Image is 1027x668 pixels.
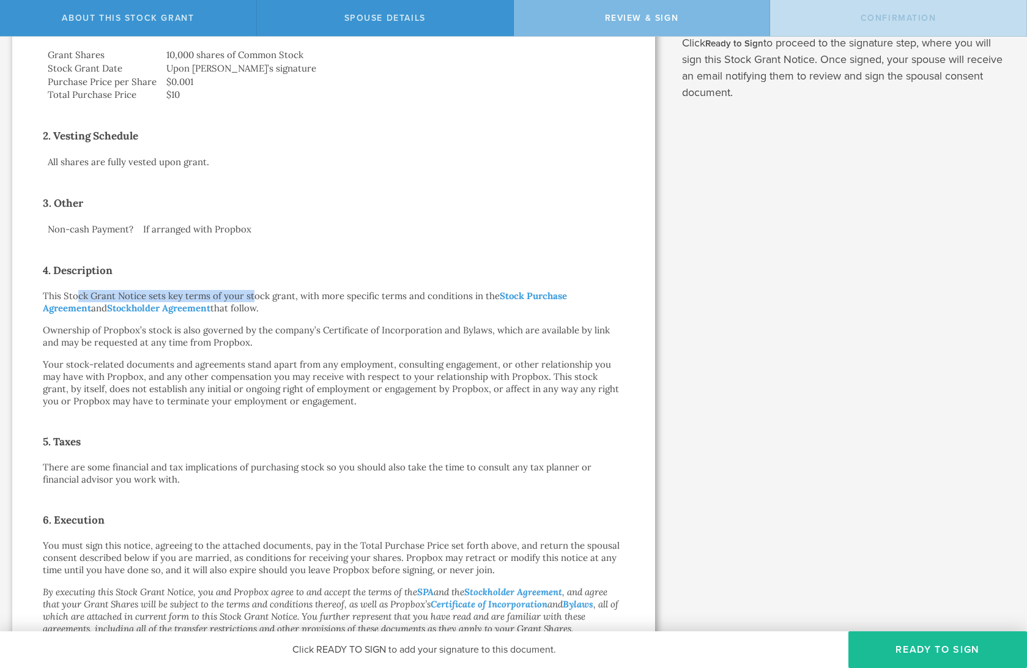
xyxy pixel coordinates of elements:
[43,48,161,62] td: Grant Shares
[138,223,625,236] td: If arranged with Propbox
[417,586,434,598] a: SPA
[43,290,625,314] p: This Stock Grant Notice sets key terms of your stock grant, with more specific terms and conditio...
[848,631,1027,668] button: Ready to Sign
[43,432,625,451] h2: 5. Taxes
[682,35,1009,101] p: Click to proceed to the signature step, where you will sign this Stock Grant Notice. Once signed,...
[43,540,625,576] p: You must sign this notice, agreeing to the attached documents, pay in the Total Purchase Price se...
[43,510,625,530] h2: 6. Execution
[43,223,138,236] td: Non-cash Payment?
[161,75,625,89] td: $0.001
[464,586,562,598] a: Stockholder Agreement
[43,155,214,169] td: All shares are fully vested upon grant.
[43,126,625,146] h2: 2. Vesting Schedule
[43,62,161,75] td: Stock Grant Date
[43,358,625,407] p: Your stock-related documents and agreements stand apart from any employment, consulting engagemen...
[292,644,556,656] span: Click READY TO SIGN to add your signature to this document.
[966,573,1027,631] iframe: Chat Widget
[43,461,625,486] p: There are some financial and tax implications of purchasing stock so you should also take the tim...
[431,598,547,610] a: Certificate of Incorporation
[161,48,625,62] td: 10,000 shares of Common Stock
[62,13,194,23] span: About this stock grant
[43,75,161,89] td: Purchase Price per Share
[344,13,426,23] span: Spouse Details
[43,193,625,213] h2: 3. Other
[563,598,593,610] a: Bylaws
[161,88,625,102] td: $10
[43,88,161,102] td: Total Purchase Price
[43,586,618,634] em: By executing this Stock Grant Notice, you and Propbox agree to and accept the terms of the and th...
[605,13,679,23] span: Review & Sign
[861,13,936,23] span: Confirmation
[43,290,567,314] a: Stock Purchase Agreement
[161,62,625,75] td: Upon [PERSON_NAME]’s signature
[43,261,625,280] h2: 4. Description
[705,38,763,49] b: Ready to Sign
[107,302,210,314] a: Stockholder Agreement
[43,324,625,349] p: Ownership of Propbox’s stock is also governed by the company’s Certificate of Incorporation and B...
